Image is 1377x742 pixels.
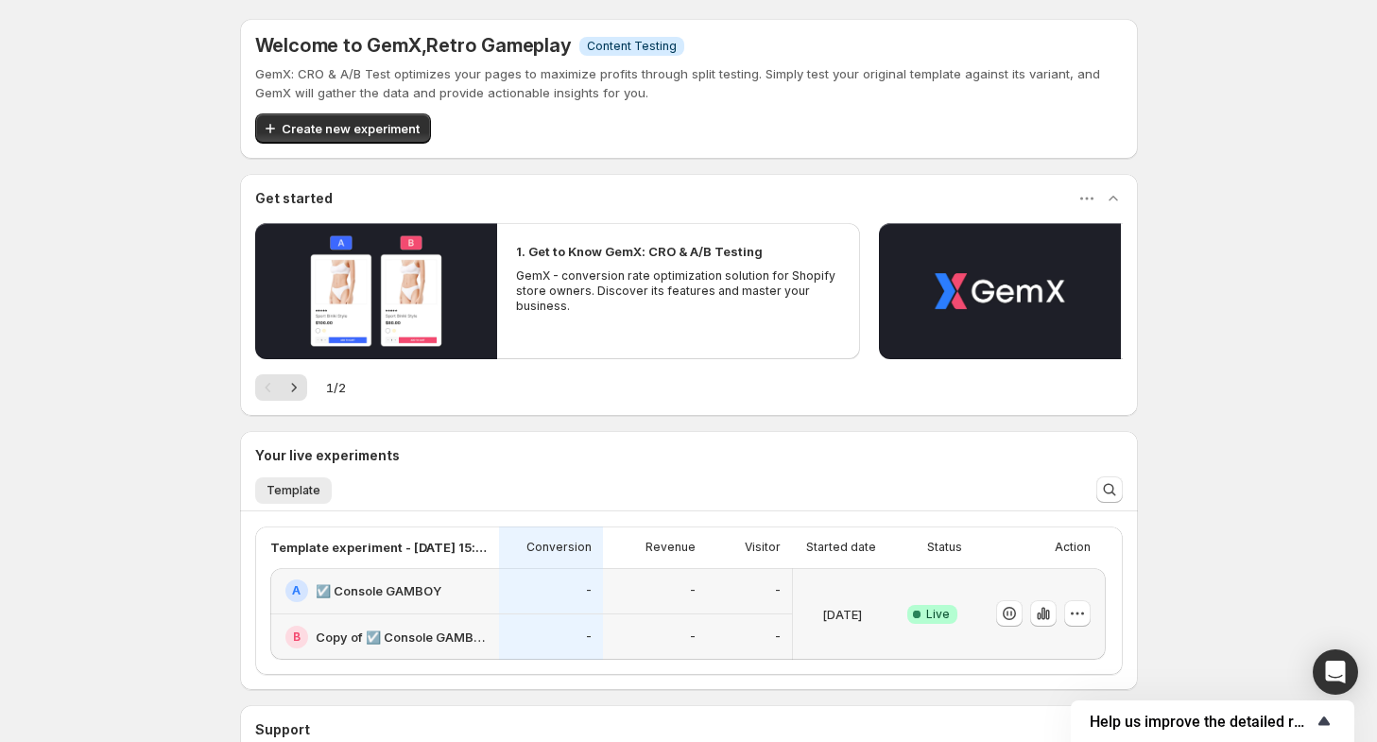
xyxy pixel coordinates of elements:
button: Play video [879,223,1121,359]
h5: Welcome to GemX [255,34,572,57]
p: Template experiment - [DATE] 15:26:25 [270,538,488,557]
p: - [775,583,781,598]
button: Create new experiment [255,113,431,144]
nav: Pagination [255,374,307,401]
p: - [690,583,696,598]
span: 1 / 2 [326,378,346,397]
button: Search and filter results [1096,476,1123,503]
h3: Your live experiments [255,446,400,465]
p: Started date [806,540,876,555]
p: - [775,630,781,645]
h2: B [293,630,301,645]
button: Next [281,374,307,401]
p: - [586,583,592,598]
p: GemX: CRO & A/B Test optimizes your pages to maximize profits through split testing. Simply test ... [255,64,1123,102]
h2: 1. Get to Know GemX: CRO & A/B Testing [516,242,763,261]
p: GemX - conversion rate optimization solution for Shopify store owners. Discover its features and ... [516,268,841,314]
span: Content Testing [587,39,677,54]
p: - [586,630,592,645]
p: Action [1055,540,1091,555]
p: - [690,630,696,645]
p: Visitor [745,540,781,555]
p: Conversion [526,540,592,555]
span: , Retro Gameplay [422,34,572,57]
h3: Support [255,720,310,739]
button: Play video [255,223,497,359]
p: [DATE] [822,605,862,624]
p: Revenue [645,540,696,555]
button: Show survey - Help us improve the detailed report for A/B campaigns [1090,710,1335,733]
span: Live [926,607,950,622]
span: Help us improve the detailed report for A/B campaigns [1090,713,1313,731]
span: Create new experiment [282,119,420,138]
h2: ☑️ Console GAMBOY [316,581,441,600]
h3: Get started [255,189,333,208]
span: Template [267,483,320,498]
div: Open Intercom Messenger [1313,649,1358,695]
h2: Copy of ☑️ Console GAMBOY [316,628,488,647]
h2: A [292,583,301,598]
p: Status [927,540,962,555]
